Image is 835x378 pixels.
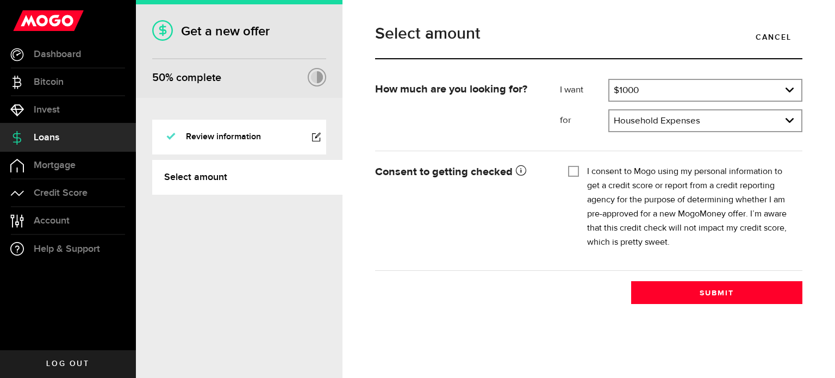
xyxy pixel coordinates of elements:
[609,110,801,131] a: expand select
[631,281,802,304] button: Submit
[9,4,41,37] button: Open LiveChat chat widget
[34,244,100,254] span: Help & Support
[34,133,59,142] span: Loans
[587,165,794,250] label: I consent to Mogo using my personal information to get a credit score or report from a credit rep...
[560,114,608,127] label: for
[46,360,89,368] span: Log out
[745,26,802,48] a: Cancel
[34,49,81,59] span: Dashboard
[34,160,76,170] span: Mortgage
[34,105,60,115] span: Invest
[560,84,608,97] label: I want
[375,26,802,42] h1: Select amount
[34,77,64,87] span: Bitcoin
[152,160,342,195] a: Select amount
[152,71,165,84] span: 50
[609,80,801,101] a: expand select
[375,84,527,95] strong: How much are you looking for?
[152,68,221,88] div: % complete
[152,120,326,154] a: Review information
[568,165,579,176] input: I consent to Mogo using my personal information to get a credit score or report from a credit rep...
[375,166,526,177] strong: Consent to getting checked
[34,188,88,198] span: Credit Score
[152,23,326,39] h1: Get a new offer
[34,216,70,226] span: Account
